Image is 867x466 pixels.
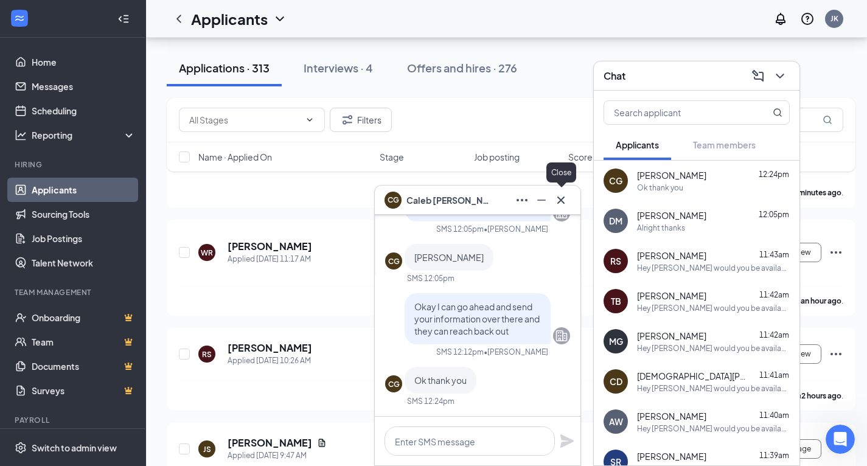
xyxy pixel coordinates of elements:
svg: ChevronDown [305,115,315,125]
button: Gif picker [38,373,48,383]
div: SMS 12:05pm [436,224,484,234]
div: Joserey says… [10,201,234,321]
div: Joserey says… [10,113,234,184]
div: CG [388,379,400,389]
div: MG [609,335,623,347]
svg: ChevronDown [773,69,787,83]
a: DocumentsCrown [32,354,136,378]
div: Close [546,162,576,183]
button: go back [8,5,31,28]
div: Hi [PERSON_NAME]. I haven't received a response from you. Please let me know if there is anything... [19,120,190,167]
input: Search applicant [604,101,748,124]
div: TB [611,295,621,307]
a: Sourcing Tools [32,202,136,226]
div: Hi [PERSON_NAME]. I hope everything is going smoothly on your end. I haven't received a response ... [19,208,190,304]
svg: Ellipses [829,245,843,260]
button: Home [190,5,214,28]
span: Caleb [PERSON_NAME] [406,193,492,207]
span: 11:43am [759,250,789,259]
h5: [PERSON_NAME] [228,341,312,355]
div: CG [388,256,400,266]
button: Plane [560,434,574,448]
span: [PERSON_NAME] [637,209,706,221]
svg: Analysis [15,129,27,141]
div: RS [610,255,621,267]
span: [DEMOGRAPHIC_DATA][PERSON_NAME] [637,370,747,382]
span: 11:42am [759,290,789,299]
button: ChevronDown [770,66,790,86]
div: SMS 12:12pm [436,347,484,357]
div: Switch to admin view [32,442,117,454]
div: Payroll [15,415,133,425]
button: Filter Filters [330,108,392,132]
span: Ok thank you [414,375,467,386]
a: Scheduling [32,99,136,123]
h5: [PERSON_NAME] [228,240,312,253]
button: Cross [551,190,571,210]
span: 11:42am [759,330,789,339]
b: an hour ago [801,296,841,305]
div: Hey [PERSON_NAME] would you be available to interview at our Freddy's located in [GEOGRAPHIC_DATA... [637,383,790,394]
span: Name · Applied On [198,151,272,163]
div: Reporting [32,129,136,141]
span: Support Request [92,49,167,59]
svg: Document [317,438,327,448]
svg: Collapse [117,13,130,25]
button: Send a message… [209,368,228,388]
h5: [PERSON_NAME] [228,436,312,450]
svg: Cross [554,193,568,207]
svg: Notifications [773,12,788,26]
div: CD [610,375,622,388]
div: Applied [DATE] 9:47 AM [228,450,327,462]
div: Hey [PERSON_NAME] would you be available to interview at our Freddy's located in [GEOGRAPHIC_DATA... [637,303,790,313]
input: All Stages [189,113,300,127]
div: Close [214,5,235,27]
div: Hiring [15,159,133,170]
div: AW [609,416,623,428]
svg: Settings [15,442,27,454]
div: Jody says… [10,321,234,357]
div: CG [609,175,622,187]
svg: Ellipses [515,193,529,207]
a: ChevronLeft [172,12,186,26]
a: OnboardingCrown [32,305,136,330]
div: SMS 12:05pm [407,273,454,283]
div: DM [609,215,622,227]
div: JK [830,13,838,24]
div: Applied [DATE] 11:17 AM [228,253,312,265]
a: Messages [32,74,136,99]
span: 11:41am [759,370,789,380]
a: Talent Network [32,251,136,275]
span: Okay I can go ahead and send your information over there and they can reach back out [414,301,540,336]
button: Emoji picker [19,373,29,383]
span: [PERSON_NAME] [637,169,706,181]
p: Active [59,15,83,27]
b: 16 minutes ago [789,188,841,197]
a: Home [32,50,136,74]
div: Hey [PERSON_NAME] would you be available to interview at our Freddy's located in [GEOGRAPHIC_DATA... [637,423,790,434]
button: Upload attachment [58,373,68,383]
span: 12:24pm [759,170,789,179]
a: Support Request [66,41,177,67]
div: WR [201,248,213,258]
a: SurveysCrown [32,378,136,403]
span: • [PERSON_NAME] [484,224,548,234]
span: 11:40am [759,411,789,420]
iframe: Intercom live chat [826,425,855,454]
div: Applied [DATE] 10:26 AM [228,355,312,367]
div: SMS 12:24pm [407,396,454,406]
div: RS [202,349,212,360]
svg: MagnifyingGlass [823,115,832,125]
a: Job Postings [32,226,136,251]
span: [PERSON_NAME] [414,252,484,263]
h3: Chat [604,69,625,83]
textarea: Message… [10,347,233,368]
div: Hey [PERSON_NAME] would you be available to interview at our Freddy's located in [GEOGRAPHIC_DATA... [637,263,790,273]
span: Job posting [474,151,520,163]
div: Offers and hires · 276 [407,60,517,75]
b: 2 hours ago [801,391,841,400]
div: Team Management [15,287,133,297]
span: 11:39am [759,451,789,460]
div: Hey [PERSON_NAME] would you be available to interview at our Freddy's located in [GEOGRAPHIC_DATA... [637,343,790,353]
div: Applications · 313 [179,60,270,75]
